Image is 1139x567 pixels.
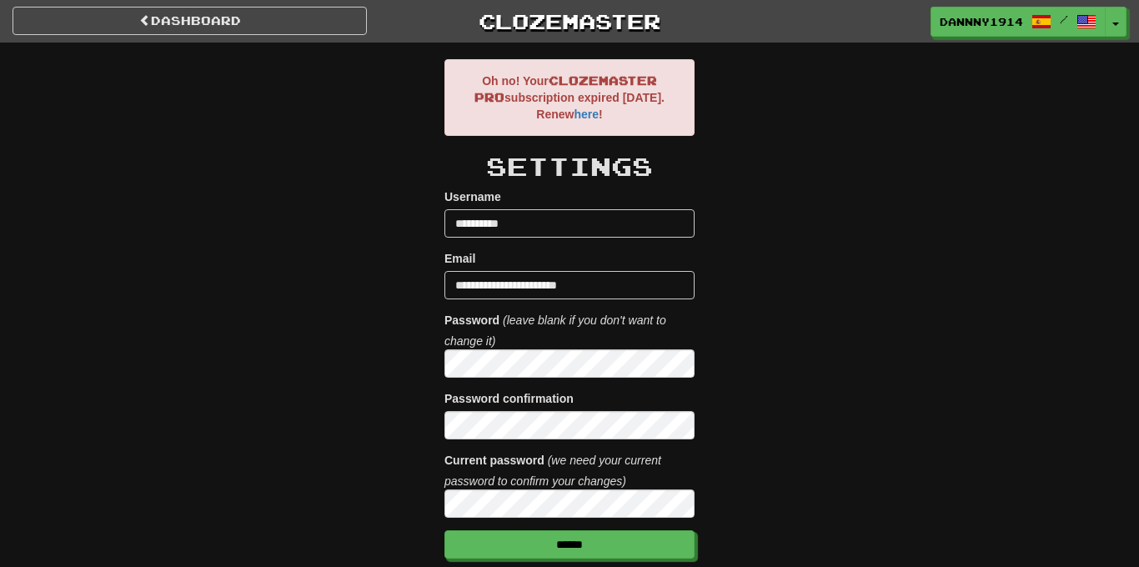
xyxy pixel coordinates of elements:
i: (we need your current password to confirm your changes) [444,454,661,488]
h2: Settings [444,153,695,180]
label: Current password [444,452,544,469]
a: Dashboard [13,7,367,35]
label: Password confirmation [444,390,574,407]
a: dannny1914 / [931,7,1106,37]
label: Email [444,250,475,267]
a: Clozemaster [392,7,746,36]
label: Password [444,312,499,329]
i: (leave blank if you don't want to change it) [444,314,666,348]
span: dannny1914 [940,14,1023,29]
label: Username [444,188,501,205]
a: here [574,108,599,121]
div: Oh no! Your subscription expired [DATE]. Renew ! [444,59,695,136]
span: / [1060,13,1068,25]
span: Clozemaster Pro [474,73,657,104]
